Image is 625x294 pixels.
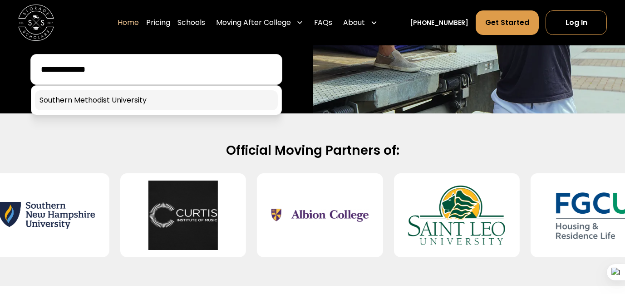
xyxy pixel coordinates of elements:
a: Log In [546,10,607,35]
img: Saint Leo University [408,181,505,250]
a: Schools [177,10,205,35]
a: [PHONE_NUMBER] [410,18,468,27]
h2: Official Moving Partners of: [31,142,594,159]
img: Albion College [271,181,369,250]
div: Moving After College [212,10,307,35]
a: Get Started [476,10,539,35]
div: About [340,10,381,35]
img: Curtis Institute of Music [134,181,231,250]
img: Storage Scholars main logo [18,5,54,40]
a: home [18,5,54,40]
a: Pricing [146,10,170,35]
div: About [343,17,365,28]
div: Moving After College [216,17,291,28]
a: FAQs [314,10,332,35]
a: Home [118,10,139,35]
